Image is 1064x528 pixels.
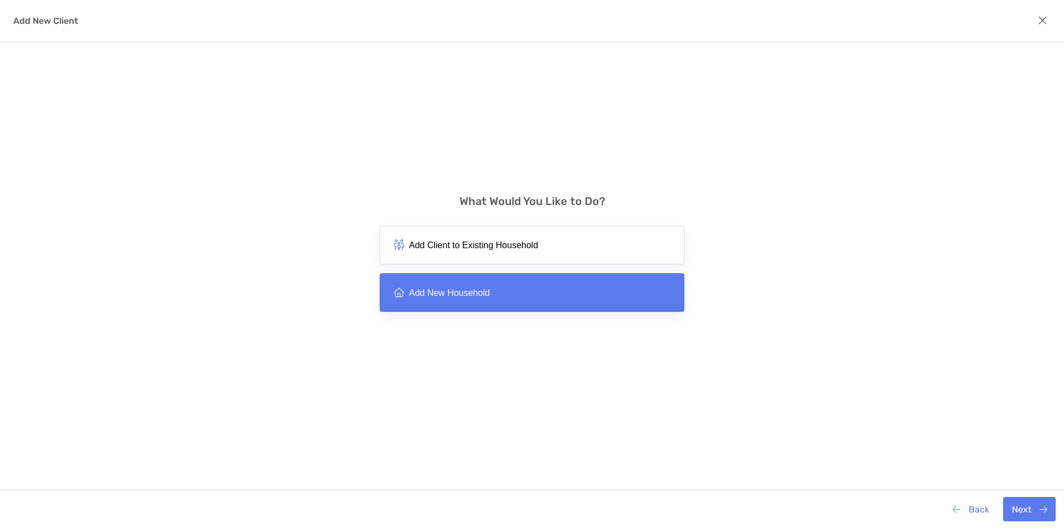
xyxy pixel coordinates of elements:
h3: What Would You Like to Do? [459,194,605,208]
span: Add Client to Existing Household [409,240,538,250]
span: Add New Household [409,288,490,298]
button: Next [1003,497,1056,521]
h4: Add New Client [13,16,78,26]
button: Add New Household [380,273,684,312]
img: blue house [393,287,405,298]
button: Add Client to Existing Household [380,225,684,264]
button: Back [944,497,997,521]
img: household [393,239,405,250]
